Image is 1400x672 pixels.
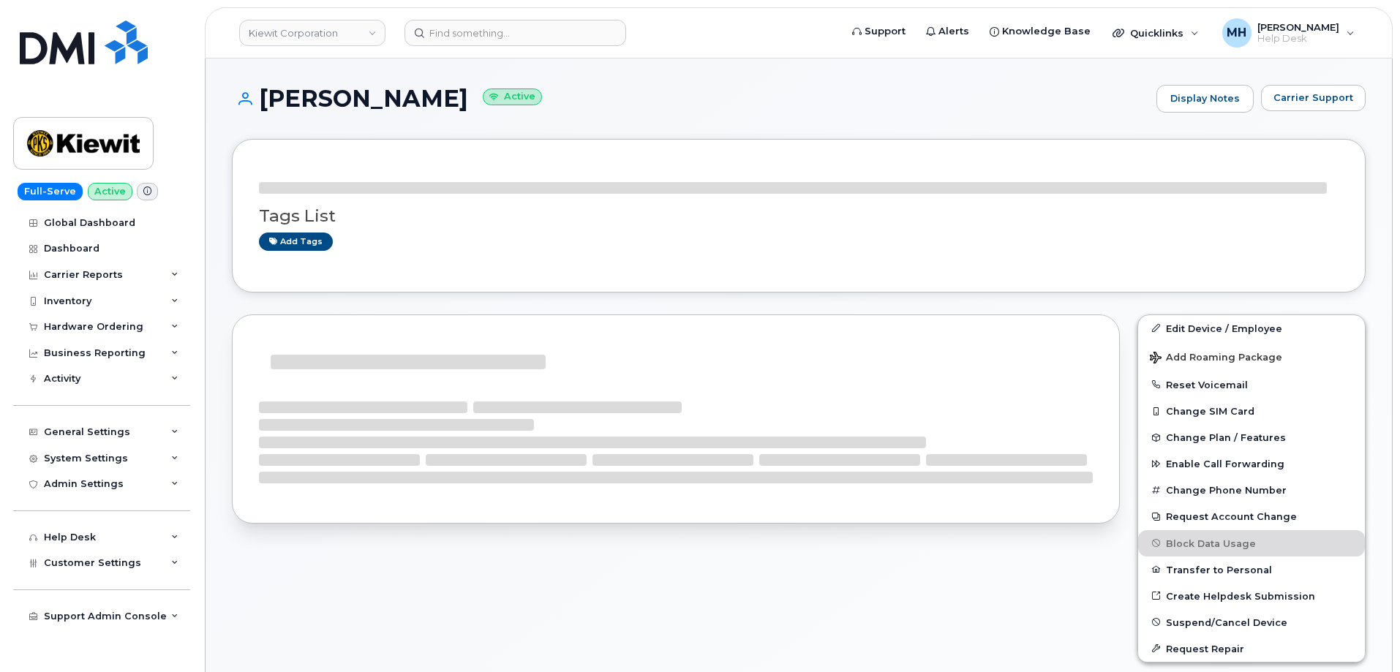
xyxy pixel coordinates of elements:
[1138,477,1365,503] button: Change Phone Number
[1166,432,1286,443] span: Change Plan / Features
[1273,91,1353,105] span: Carrier Support
[1138,503,1365,529] button: Request Account Change
[1156,85,1254,113] a: Display Notes
[259,233,333,251] a: Add tags
[259,207,1339,225] h3: Tags List
[1138,424,1365,450] button: Change Plan / Features
[1150,352,1282,366] span: Add Roaming Package
[1138,398,1365,424] button: Change SIM Card
[1138,450,1365,477] button: Enable Call Forwarding
[232,86,1149,111] h1: [PERSON_NAME]
[1166,458,1284,469] span: Enable Call Forwarding
[483,88,542,105] small: Active
[1138,530,1365,556] button: Block Data Usage
[1261,85,1366,111] button: Carrier Support
[1138,371,1365,398] button: Reset Voicemail
[1138,341,1365,371] button: Add Roaming Package
[1138,315,1365,341] a: Edit Device / Employee
[1138,583,1365,609] a: Create Helpdesk Submission
[1166,616,1287,627] span: Suspend/Cancel Device
[1138,635,1365,662] button: Request Repair
[1138,556,1365,583] button: Transfer to Personal
[1138,609,1365,635] button: Suspend/Cancel Device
